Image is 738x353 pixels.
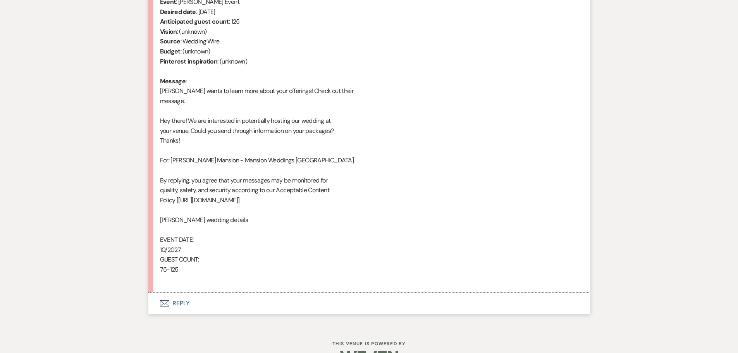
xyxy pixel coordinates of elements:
b: Message [160,77,186,85]
b: Budget [160,47,181,55]
b: Source [160,37,181,45]
button: Reply [148,293,590,314]
b: Pinterest inspiration [160,57,218,65]
b: Anticipated guest count [160,17,229,26]
b: Vision [160,28,177,36]
b: Desired date [160,8,196,16]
